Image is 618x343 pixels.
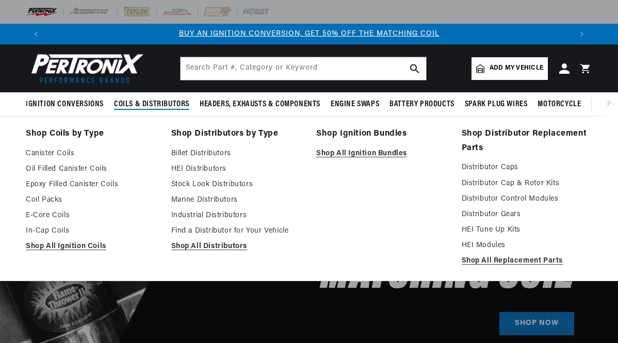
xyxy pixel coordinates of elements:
a: Shop All Ignition Bundles [316,148,447,160]
a: Coil Packs [26,194,157,206]
summary: Spark Plug Wires [460,92,533,117]
a: HEI Modules [462,239,593,252]
a: Epoxy Filled Canister Coils [26,178,157,191]
span: Engine Swaps [331,99,379,110]
h2: Buy an Ignition Conversion, Get 50% off the Matching Coil [133,146,574,296]
a: Distributor Control Modules [462,193,593,205]
a: E-Core Coils [26,209,157,222]
a: Shop Ignition Bundles [316,127,447,141]
button: Translation missing: en.sections.announcements.previous_announcement [26,24,46,44]
summary: Motorcycle [532,92,586,117]
summary: Headers, Exhausts & Components [194,92,326,117]
button: search button [403,57,426,80]
a: Distributor Cap & Rotor Kits [462,177,593,190]
summary: Engine Swaps [326,92,384,117]
a: SHOP NOW [499,312,574,335]
summary: Coils & Distributors [109,92,194,117]
a: HEI Distributors [171,163,302,175]
a: Billet Distributors [171,148,302,160]
input: Search Part #, Category or Keyword [181,57,426,80]
span: Ignition Conversions [26,99,104,110]
a: In-Cap Coils [26,225,157,237]
a: Stock Look Distributors [171,178,302,191]
span: Coils & Distributors [114,99,189,110]
a: Shop Coils by Type [26,127,157,141]
summary: Ignition Conversions [26,92,109,117]
a: Shop Distributors by Type [171,127,302,141]
div: Announcement [46,28,572,40]
a: BUY AN IGNITION CONVERSION, GET 50% OFF THE MATCHING COIL [179,30,440,38]
span: Battery Products [389,99,454,110]
a: Shop All Ignition Coils [26,240,157,253]
a: Distributor Gears [462,208,593,221]
a: Shop All Replacement Parts [462,255,593,267]
a: Canister Coils [26,148,157,160]
span: Spark Plug Wires [465,99,528,110]
button: Translation missing: en.sections.announcements.next_announcement [572,24,592,44]
a: Shop Distributor Replacement Parts [462,127,593,155]
a: HEI Tune Up Kits [462,224,593,236]
a: Industrial Distributors [171,209,302,222]
a: Marine Distributors [171,194,302,206]
a: Find a Distributor for Your Vehicle [171,225,302,237]
a: Add my vehicle [471,57,548,80]
div: 1 of 3 [46,28,572,40]
summary: Battery Products [384,92,460,117]
span: Motorcycle [538,99,581,110]
span: Headers, Exhausts & Components [200,99,320,110]
a: Shop All Distributors [171,240,302,253]
a: Distributor Caps [462,161,593,174]
a: Oil Filled Canister Coils [26,163,157,175]
span: Add my vehicle [490,63,543,73]
img: Pertronix [26,51,144,86]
